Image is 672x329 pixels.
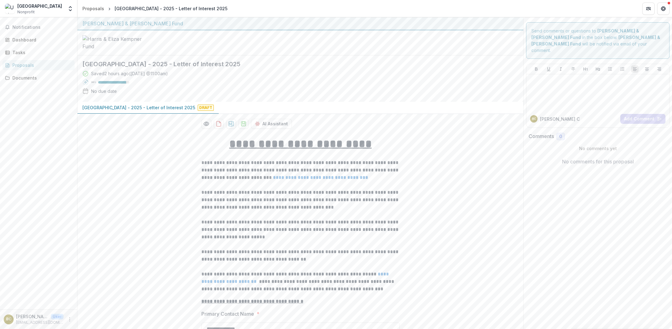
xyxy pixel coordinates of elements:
span: 0 [559,134,562,139]
div: Brandee Carlson [6,317,11,321]
p: [EMAIL_ADDRESS][DOMAIN_NAME] [16,320,64,325]
img: Harris & Eliza Kempner Fund [82,35,144,50]
button: Get Help [657,2,670,15]
button: download-proposal [226,119,236,129]
button: Preview 54d4f949-49bd-43ee-9657-3c2f5cc2a552-0.pdf [201,119,211,129]
button: Notifications [2,22,75,32]
button: More [66,316,73,323]
button: Partners [642,2,655,15]
p: [PERSON_NAME] [16,313,48,320]
a: Proposals [2,60,75,70]
a: Tasks [2,47,75,58]
button: download-proposal [214,119,224,129]
p: No comments yet [529,145,667,152]
a: Dashboard [2,35,75,45]
span: Nonprofit [17,9,35,15]
button: Italicize [557,65,564,73]
button: Align Center [643,65,651,73]
a: Documents [2,73,75,83]
p: No comments for this proposal [562,158,634,165]
p: 90 % [91,80,96,84]
button: Align Right [656,65,663,73]
button: Heading 1 [582,65,589,73]
button: Ordered List [619,65,626,73]
button: Strike [569,65,577,73]
div: Proposals [12,62,70,68]
div: Saved 2 hours ago ( [DATE] @ 11:00am ) [91,70,168,77]
p: [PERSON_NAME] C [540,116,580,122]
button: Bold [533,65,540,73]
p: Primary Contact Name [201,310,254,318]
div: [GEOGRAPHIC_DATA] - 2025 - Letter of Interest 2025 [115,5,227,12]
div: Dashboard [12,37,70,43]
img: University of Houston [5,4,15,14]
a: Proposals [80,4,107,13]
button: Align Left [631,65,639,73]
span: Notifications [12,25,72,30]
p: [GEOGRAPHIC_DATA] - 2025 - Letter of Interest 2025 [82,104,195,111]
div: Tasks [12,49,70,56]
div: No due date [91,88,117,94]
div: Brandee Carlson [532,117,536,120]
button: AI Assistant [251,119,292,129]
h2: Comments [529,133,554,139]
div: [PERSON_NAME] & [PERSON_NAME] Fund [82,20,518,27]
div: Documents [12,75,70,81]
button: Add Comment [620,114,665,124]
button: Bullet List [606,65,614,73]
button: Heading 2 [594,65,602,73]
button: Open entity switcher [66,2,75,15]
nav: breadcrumb [80,4,230,13]
button: download-proposal [239,119,248,129]
h2: [GEOGRAPHIC_DATA] - 2025 - Letter of Interest 2025 [82,60,508,68]
div: [GEOGRAPHIC_DATA] [17,3,62,9]
p: User [51,314,64,319]
button: Underline [545,65,552,73]
div: Send comments or questions to in the box below. will be notified via email of your comment. [526,22,670,59]
div: Proposals [82,5,104,12]
span: Draft [198,105,214,111]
